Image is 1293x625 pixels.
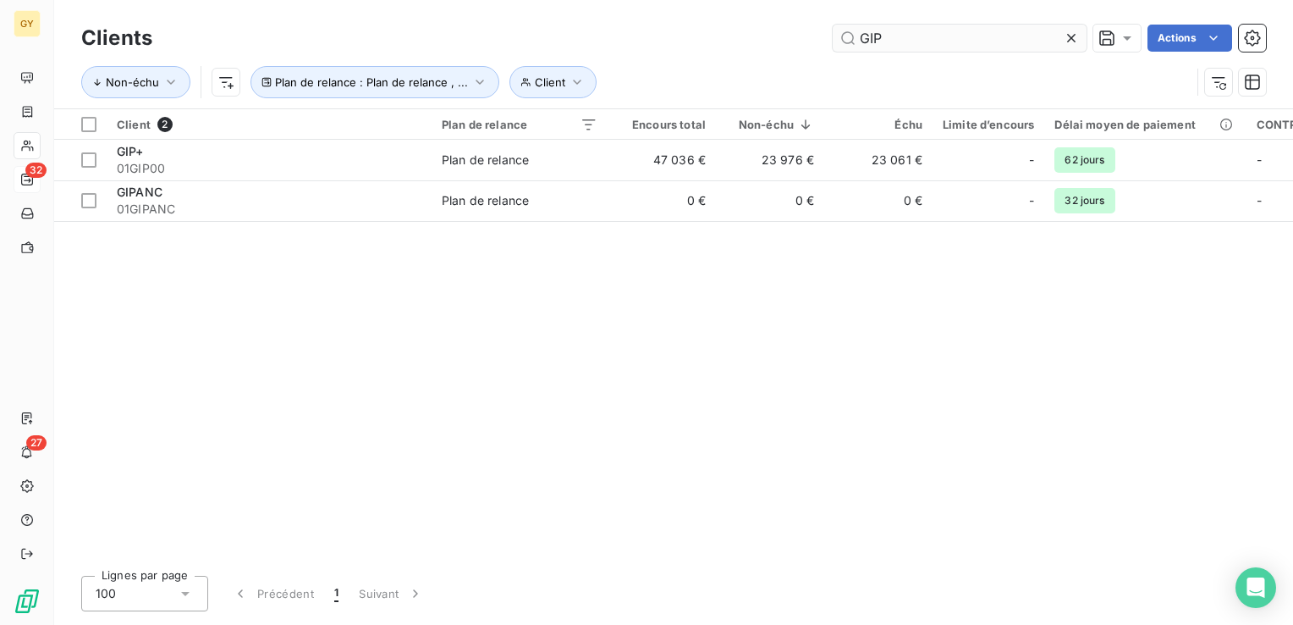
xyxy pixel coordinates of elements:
[442,192,529,209] div: Plan de relance
[25,163,47,178] span: 32
[117,160,421,177] span: 01GIP00
[1235,567,1276,608] div: Open Intercom Messenger
[535,75,565,89] span: Client
[824,180,933,221] td: 0 €
[81,23,152,53] h3: Clients
[96,585,116,602] span: 100
[14,588,41,615] img: Logo LeanPay
[81,66,190,98] button: Non-échu
[222,576,324,611] button: Précédent
[117,144,144,158] span: GIP+
[26,435,47,451] span: 27
[442,152,529,169] div: Plan de relance
[14,10,41,37] div: GY
[117,201,421,218] span: 01GIPANC
[716,180,824,221] td: 0 €
[509,66,597,98] button: Client
[275,75,468,89] span: Plan de relance : Plan de relance , ...
[1029,152,1034,169] span: -
[1029,192,1034,209] span: -
[1257,152,1262,167] span: -
[1054,188,1114,213] span: 32 jours
[1257,193,1262,207] span: -
[250,66,499,98] button: Plan de relance : Plan de relance , ...
[117,118,151,131] span: Client
[1054,147,1114,173] span: 62 jours
[349,576,434,611] button: Suivant
[618,118,706,131] div: Encours total
[608,180,716,221] td: 0 €
[833,25,1087,52] input: Rechercher
[716,140,824,180] td: 23 976 €
[943,118,1034,131] div: Limite d’encours
[726,118,814,131] div: Non-échu
[106,75,159,89] span: Non-échu
[834,118,922,131] div: Échu
[608,140,716,180] td: 47 036 €
[442,118,597,131] div: Plan de relance
[334,585,338,602] span: 1
[1147,25,1232,52] button: Actions
[824,140,933,180] td: 23 061 €
[1054,118,1235,131] div: Délai moyen de paiement
[324,576,349,611] button: 1
[117,185,162,199] span: GIPANC
[157,117,173,132] span: 2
